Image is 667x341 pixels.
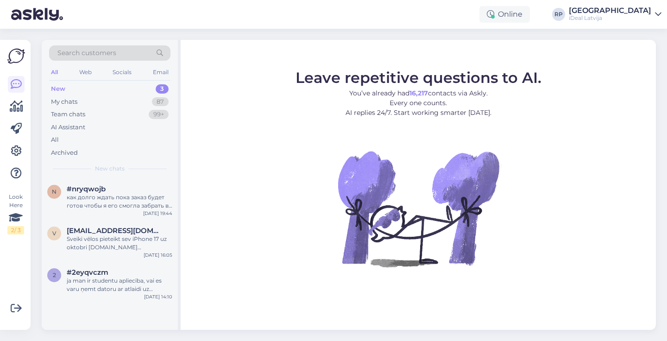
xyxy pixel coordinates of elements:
[57,48,116,58] span: Search customers
[67,193,172,210] div: как долго ждать пока заказ будет готов чтобы я его смогла забрать в магазине оформляла онлайн чер...
[95,164,125,173] span: New chats
[53,272,56,278] span: 2
[143,210,172,217] div: [DATE] 19:44
[67,185,106,193] span: #nryqwojb
[151,66,170,78] div: Email
[77,66,94,78] div: Web
[67,235,172,252] div: Sveiki vēlos pieteikt sev iPhone 17 uz oktobri [DOMAIN_NAME] [DEMOGRAPHIC_DATA][DOMAIN_NAME] būs ...
[144,293,172,300] div: [DATE] 14:10
[296,88,541,118] p: You’ve already had contacts via Askly. Every one counts. AI replies 24/7. Start working smarter [...
[7,47,25,65] img: Askly Logo
[149,110,169,119] div: 99+
[51,123,85,132] div: AI Assistant
[52,230,56,237] span: v
[152,97,169,107] div: 87
[49,66,60,78] div: All
[569,7,661,22] a: [GEOGRAPHIC_DATA]iDeal Latvija
[51,84,65,94] div: New
[52,188,57,195] span: n
[67,277,172,293] div: ja man ir studentu apliecība, vai es varu ņemt datoru ar atlaidi uz nomaksu tēta vārdā, jo man na...
[67,227,163,235] span: vecuks26@inbox.lv
[296,69,541,87] span: Leave repetitive questions to AI.
[51,110,85,119] div: Team chats
[7,193,24,234] div: Look Here
[409,89,428,97] b: 16,217
[479,6,530,23] div: Online
[51,135,59,145] div: All
[111,66,133,78] div: Socials
[569,14,651,22] div: iDeal Latvija
[144,252,172,259] div: [DATE] 16:05
[569,7,651,14] div: [GEOGRAPHIC_DATA]
[51,97,77,107] div: My chats
[156,84,169,94] div: 3
[335,125,502,292] img: No Chat active
[67,268,108,277] span: #2eyqvczm
[7,226,24,234] div: 2 / 3
[552,8,565,21] div: RP
[51,148,78,158] div: Archived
